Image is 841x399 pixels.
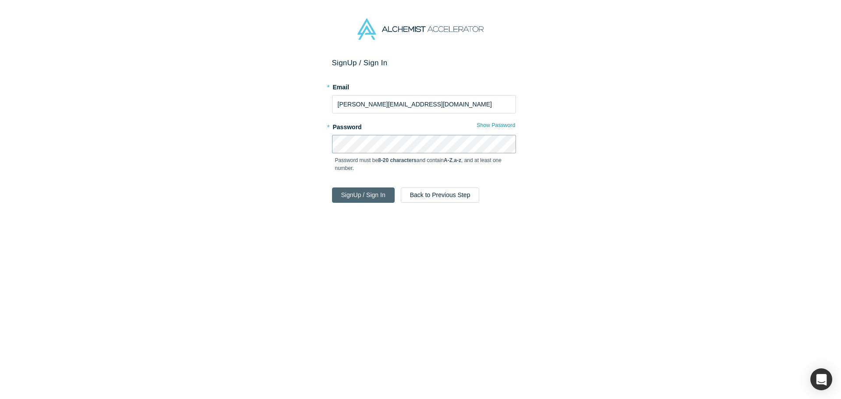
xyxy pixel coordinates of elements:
[332,80,516,92] label: Email
[357,18,484,40] img: Alchemist Accelerator Logo
[332,58,516,67] h2: Sign Up / Sign In
[476,120,516,131] button: Show Password
[335,156,513,172] p: Password must be and contain , , and at least one number.
[444,157,452,163] strong: A-Z
[378,157,417,163] strong: 8-20 characters
[401,187,480,203] button: Back to Previous Step
[454,157,461,163] strong: a-z
[332,187,395,203] button: SignUp / Sign In
[332,120,516,132] label: Password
